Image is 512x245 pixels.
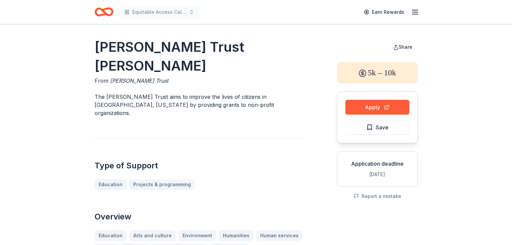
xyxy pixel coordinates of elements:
[376,123,388,132] span: Save
[110,77,168,84] span: [PERSON_NAME] Trust
[129,179,195,190] a: Projects & programming
[399,44,412,50] span: Share
[119,5,200,19] button: Equitable Access Calculators: Bridging the Digital Divide
[388,40,418,54] button: Share
[95,160,305,171] h2: Type of Support
[343,170,412,178] div: [DATE]
[132,8,186,16] span: Equitable Access Calculators: Bridging the Digital Divide
[95,77,305,85] div: From
[95,93,305,117] p: The [PERSON_NAME] Trust aims to improve the lives of citizens in [GEOGRAPHIC_DATA], [US_STATE] by...
[95,4,113,20] a: Home
[353,192,401,200] button: Report a mistake
[95,211,305,222] h2: Overview
[343,160,412,168] div: Application deadline
[360,6,408,18] a: Earn Rewards
[345,100,409,115] button: Apply
[95,38,305,75] h1: [PERSON_NAME] Trust [PERSON_NAME]
[95,179,127,190] a: Education
[345,120,409,135] button: Save
[337,62,418,83] div: 5k – 10k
